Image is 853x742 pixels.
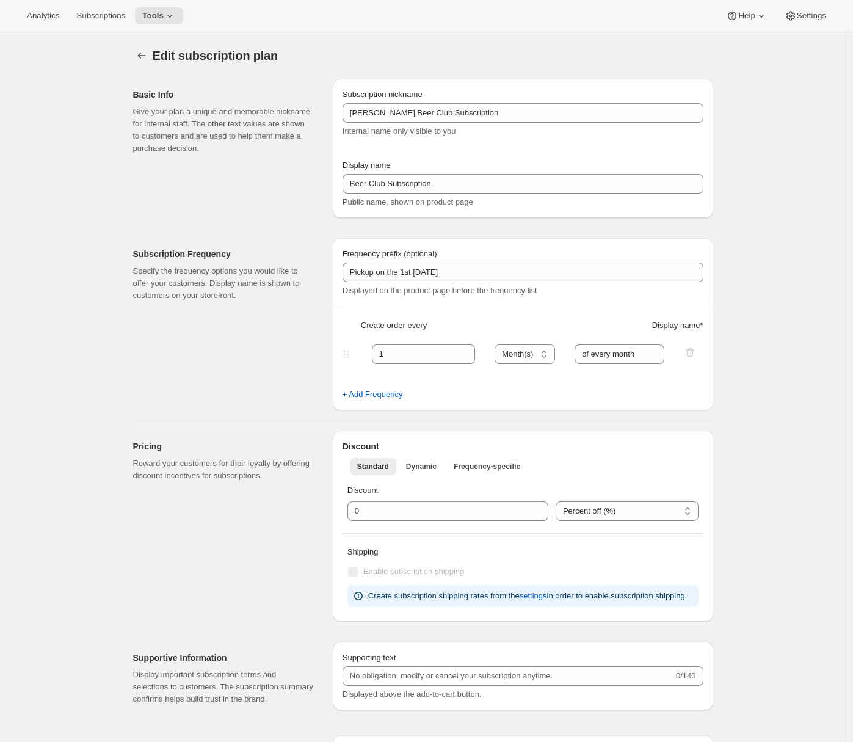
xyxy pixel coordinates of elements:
span: Supporting text [343,653,396,662]
span: Display name * [652,319,703,332]
h2: Pricing [133,440,313,453]
span: Display name [343,161,391,170]
p: Shipping [347,546,699,558]
p: Discount [347,484,699,496]
button: settings [512,586,554,606]
h2: Discount [343,440,703,453]
p: Specify the frequency options you would like to offer your customers. Display name is shown to cu... [133,265,313,302]
span: + Add Frequency [343,388,403,401]
span: Frequency-specific [454,462,520,471]
button: Help [719,7,774,24]
span: Enable subscription shipping [363,567,465,576]
button: Subscription plans [133,47,150,64]
p: Reward your customers for their loyalty by offering discount incentives for subscriptions. [133,457,313,482]
button: Subscriptions [69,7,132,24]
span: Settings [797,11,826,21]
span: Standard [357,462,389,471]
span: Subscription nickname [343,90,423,99]
p: Display important subscription terms and selections to customers. The subscription summary confir... [133,669,313,705]
h2: Subscription Frequency [133,248,313,260]
span: Displayed above the add-to-cart button. [343,689,482,699]
span: Subscriptions [76,11,125,21]
p: Give your plan a unique and memorable nickname for internal staff. The other text values are show... [133,106,313,155]
input: Subscribe & Save [343,174,703,194]
span: Analytics [27,11,59,21]
button: Settings [777,7,833,24]
input: Deliver every [343,263,703,282]
span: Create order every [361,319,427,332]
span: Tools [142,11,164,21]
input: No obligation, modify or cancel your subscription anytime. [343,666,673,686]
span: Displayed on the product page before the frequency list [343,286,537,295]
h2: Basic Info [133,89,313,101]
span: Help [738,11,755,21]
span: Dynamic [406,462,437,471]
span: Public name, shown on product page [343,197,473,206]
input: Subscribe & Save [343,103,703,123]
span: Edit subscription plan [153,49,278,62]
span: Create subscription shipping rates from the in order to enable subscription shipping. [368,591,687,600]
input: 1 month [575,344,664,364]
button: Analytics [20,7,67,24]
span: Internal name only visible to you [343,126,456,136]
button: + Add Frequency [335,385,410,404]
h2: Supportive Information [133,652,313,664]
button: Tools [135,7,183,24]
span: Frequency prefix (optional) [343,249,437,258]
input: 10 [347,501,530,521]
span: settings [520,590,547,602]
